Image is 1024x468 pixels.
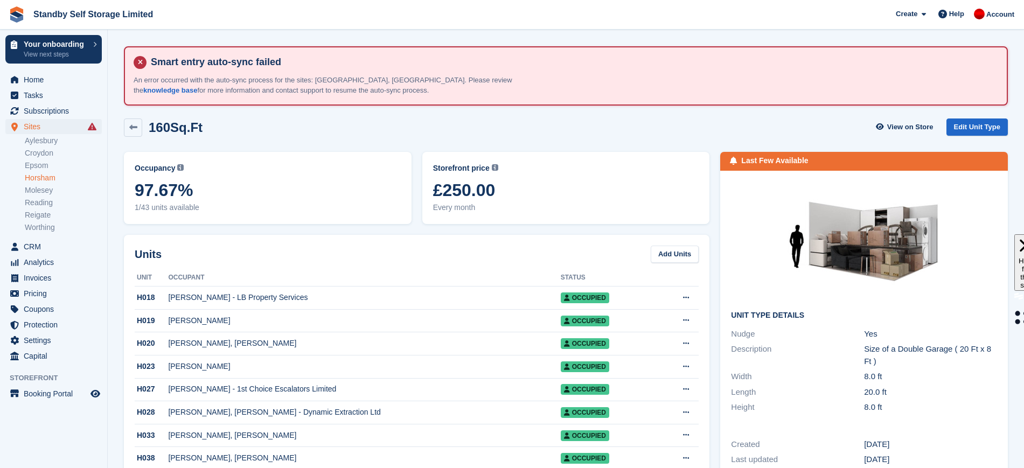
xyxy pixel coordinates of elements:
[168,407,560,418] div: [PERSON_NAME], [PERSON_NAME] - Dynamic Extraction Ltd
[731,386,864,399] div: Length
[25,198,102,208] a: Reading
[561,361,609,372] span: Occupied
[986,9,1014,20] span: Account
[24,286,88,301] span: Pricing
[946,118,1008,136] a: Edit Unit Type
[5,386,102,401] a: menu
[651,246,699,263] a: Add Units
[89,387,102,400] a: Preview store
[24,50,88,59] p: View next steps
[24,333,88,348] span: Settings
[149,120,203,135] h2: 160Sq.Ft
[10,373,107,383] span: Storefront
[24,386,88,401] span: Booking Portal
[135,315,168,326] div: H019
[5,348,102,364] a: menu
[949,9,964,19] span: Help
[25,136,102,146] a: Aylesbury
[168,338,560,349] div: [PERSON_NAME], [PERSON_NAME]
[24,119,88,134] span: Sites
[5,119,102,134] a: menu
[25,185,102,195] a: Molesey
[864,401,997,414] div: 8.0 ft
[5,286,102,301] a: menu
[24,317,88,332] span: Protection
[561,292,609,303] span: Occupied
[731,453,864,466] div: Last updated
[135,361,168,372] div: H023
[887,122,934,132] span: View on Store
[731,438,864,451] div: Created
[168,430,560,441] div: [PERSON_NAME], [PERSON_NAME]
[731,311,997,320] h2: Unit Type details
[5,103,102,118] a: menu
[24,72,88,87] span: Home
[135,180,401,200] span: 97.67%
[5,72,102,87] a: menu
[135,383,168,395] div: H027
[168,383,560,395] div: [PERSON_NAME] - 1st Choice Escalators Limited
[731,328,864,340] div: Nudge
[29,5,157,23] a: Standby Self Storage Limited
[135,407,168,418] div: H028
[177,164,184,171] img: icon-info-grey-7440780725fd019a000dd9b08b2336e03edf1995a4989e88bcd33f0948082b44.svg
[168,452,560,464] div: [PERSON_NAME], [PERSON_NAME]
[731,371,864,383] div: Width
[864,343,997,367] div: Size of a Double Garage ( 20 Ft x 8 Ft )
[25,210,102,220] a: Reigate
[433,163,490,174] span: Storefront price
[24,239,88,254] span: CRM
[25,160,102,171] a: Epsom
[5,35,102,64] a: Your onboarding View next steps
[143,86,197,94] a: knowledge base
[896,9,917,19] span: Create
[134,75,538,96] p: An error occurred with the auto-sync process for the sites: [GEOGRAPHIC_DATA], [GEOGRAPHIC_DATA]....
[24,103,88,118] span: Subscriptions
[561,384,609,395] span: Occupied
[5,317,102,332] a: menu
[147,56,998,68] h4: Smart entry auto-sync failed
[24,302,88,317] span: Coupons
[561,269,661,287] th: Status
[24,88,88,103] span: Tasks
[135,292,168,303] div: H018
[492,164,498,171] img: icon-info-grey-7440780725fd019a000dd9b08b2336e03edf1995a4989e88bcd33f0948082b44.svg
[168,361,560,372] div: [PERSON_NAME]
[135,452,168,464] div: H038
[25,173,102,183] a: Horsham
[24,348,88,364] span: Capital
[24,270,88,285] span: Invoices
[135,269,168,287] th: Unit
[783,181,945,303] img: 150-sqft-unit.jpg
[974,9,985,19] img: Aaron Winter
[5,333,102,348] a: menu
[135,430,168,441] div: H033
[864,453,997,466] div: [DATE]
[168,269,560,287] th: Occupant
[5,239,102,254] a: menu
[864,328,997,340] div: Yes
[135,338,168,349] div: H020
[864,386,997,399] div: 20.0 ft
[135,163,175,174] span: Occupancy
[24,255,88,270] span: Analytics
[88,122,96,131] i: Smart entry sync failures have occurred
[135,202,401,213] span: 1/43 units available
[731,343,864,367] div: Description
[433,202,699,213] span: Every month
[561,316,609,326] span: Occupied
[25,222,102,233] a: Worthing
[135,246,162,262] h2: Units
[5,302,102,317] a: menu
[5,255,102,270] a: menu
[741,155,808,166] div: Last Few Available
[9,6,25,23] img: stora-icon-8386f47178a22dfd0bd8f6a31ec36ba5ce8667c1dd55bd0f319d3a0aa187defe.svg
[5,270,102,285] a: menu
[875,118,938,136] a: View on Store
[864,371,997,383] div: 8.0 ft
[168,292,560,303] div: [PERSON_NAME] - LB Property Services
[561,453,609,464] span: Occupied
[5,88,102,103] a: menu
[168,315,560,326] div: [PERSON_NAME]
[864,438,997,451] div: [DATE]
